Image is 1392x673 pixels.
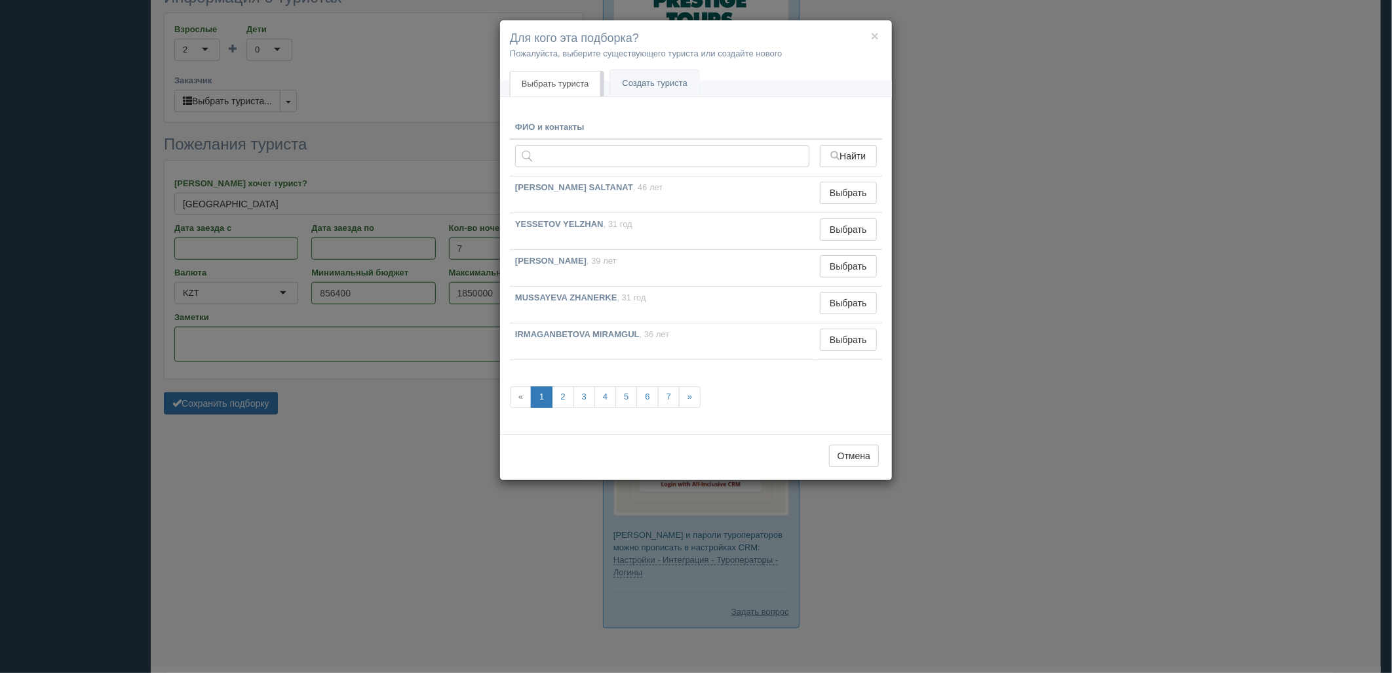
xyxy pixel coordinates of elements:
a: 3 [573,386,595,408]
button: Выбрать [820,255,877,277]
th: ФИО и контакты [510,116,815,140]
button: × [871,29,879,43]
a: 6 [636,386,658,408]
b: IRMAGANBETOVA MIRAMGUL [515,329,640,339]
input: Поиск по ФИО, паспорту или контактам [515,145,809,167]
a: 5 [615,386,637,408]
span: , 36 лет [640,329,670,339]
span: , 39 лет [587,256,617,266]
p: Пожалуйста, выберите существующего туриста или создайте нового [510,47,882,60]
span: , 31 год [617,293,646,302]
a: Создать туриста [610,70,699,97]
a: 2 [552,386,573,408]
button: Выбрать [820,292,877,314]
button: Выбрать [820,218,877,241]
span: , 31 год [604,219,632,229]
h4: Для кого эта подборка? [510,30,882,47]
button: Найти [820,145,877,167]
button: Отмена [829,445,879,467]
b: [PERSON_NAME] [515,256,587,266]
a: 4 [594,386,616,408]
button: Выбрать [820,182,877,204]
a: 1 [531,386,552,408]
span: « [510,386,532,408]
b: [PERSON_NAME] SALTANAT [515,182,633,192]
b: MUSSAYEVA ZHANERKE [515,293,617,302]
b: YESSETOV YELZHAN [515,219,604,229]
a: 7 [658,386,680,408]
a: Выбрать туриста [510,71,600,97]
button: Выбрать [820,329,877,351]
a: » [679,386,701,408]
span: , 46 лет [633,182,663,192]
